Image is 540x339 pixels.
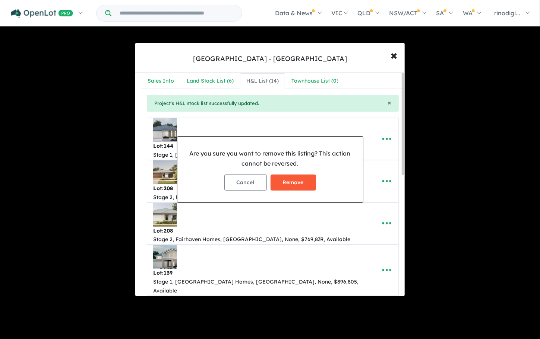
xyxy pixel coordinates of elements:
[224,175,267,191] button: Cancel
[271,175,316,191] button: Remove
[494,9,520,17] span: rinodigi...
[113,5,240,21] input: Try estate name, suburb, builder or developer
[11,9,73,18] img: Openlot PRO Logo White
[183,148,357,169] p: Are you sure you want to remove this listing? This action cannot be reversed.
